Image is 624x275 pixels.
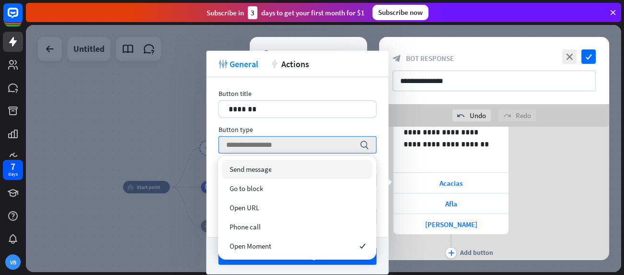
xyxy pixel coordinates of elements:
[562,49,577,64] i: close
[3,160,23,180] a: 7 days
[219,197,377,205] div: Window size
[5,254,21,270] div: VB
[219,125,377,134] div: Button type
[229,241,271,251] span: Open Moment
[393,54,401,63] i: block_bot_response
[229,203,259,212] span: Open URL
[11,162,15,171] div: 7
[359,140,369,150] i: search
[503,112,511,120] i: redo
[219,247,377,265] button: Save settings
[229,184,263,193] span: Go to block
[8,171,18,178] div: days
[452,109,491,121] div: Undo
[498,109,536,121] div: Redo
[229,165,271,174] span: Send message
[372,5,428,20] div: Subscribe now
[460,248,493,257] div: Add button
[207,6,365,19] div: Subscribe in days to get your first month for $1
[448,250,454,256] i: plus
[406,54,454,63] span: Bot Response
[281,58,309,69] span: Actions
[581,49,596,64] i: check
[248,6,257,19] div: 3
[8,4,36,33] button: Open LiveChat chat widget
[270,60,279,68] i: action
[457,112,465,120] i: undo
[229,222,260,231] span: Phone call
[439,179,462,188] span: Acacias
[359,243,365,249] i: checked
[445,199,457,208] span: Afla
[230,58,258,69] span: General
[219,89,377,98] div: Button title
[219,161,377,169] div: Your website URL
[219,60,227,68] i: tweak
[425,220,477,229] span: [PERSON_NAME]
